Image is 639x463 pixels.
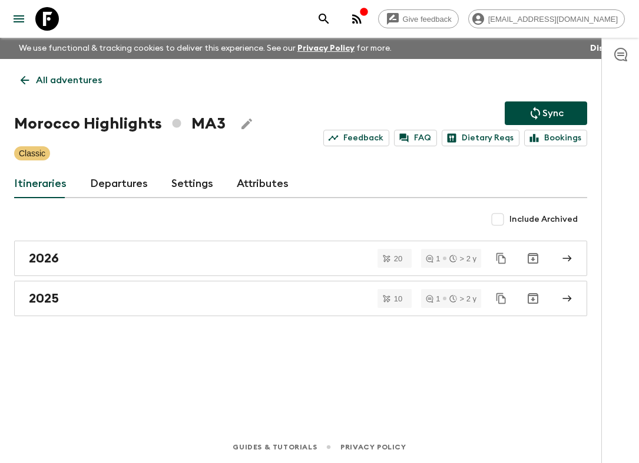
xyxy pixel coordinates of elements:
[14,38,396,59] p: We use functional & tracking cookies to deliver this experience. See our for more.
[387,255,409,262] span: 20
[468,9,625,28] div: [EMAIL_ADDRESS][DOMAIN_NAME]
[233,441,317,454] a: Guides & Tutorials
[7,7,31,31] button: menu
[587,40,625,57] button: Dismiss
[14,112,226,136] h1: Morocco Highlights MA3
[521,287,545,310] button: Archive
[36,73,102,87] p: All adventures
[237,170,289,198] a: Attributes
[14,281,587,316] a: 2025
[378,9,459,28] a: Give feedback
[524,130,587,146] a: Bookings
[171,170,213,198] a: Settings
[426,255,440,262] div: 1
[449,295,476,303] div: > 2 y
[235,112,259,136] button: Edit Adventure Title
[29,291,59,306] h2: 2025
[90,170,148,198] a: Departures
[29,251,59,266] h2: 2026
[482,15,624,24] span: [EMAIL_ADDRESS][DOMAIN_NAME]
[521,247,545,270] button: Archive
[491,288,512,309] button: Duplicate
[542,106,564,120] p: Sync
[312,7,336,31] button: search adventures
[449,255,476,262] div: > 2 y
[442,130,519,146] a: Dietary Reqs
[340,441,406,454] a: Privacy Policy
[387,295,409,303] span: 10
[396,15,458,24] span: Give feedback
[509,214,578,225] span: Include Archived
[491,248,512,269] button: Duplicate
[323,130,389,146] a: Feedback
[394,130,437,146] a: FAQ
[14,241,587,276] a: 2026
[426,295,440,303] div: 1
[14,170,67,198] a: Itineraries
[505,101,587,125] button: Sync adventure departures to the booking engine
[14,68,108,92] a: All adventures
[297,44,355,52] a: Privacy Policy
[19,147,45,159] p: Classic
